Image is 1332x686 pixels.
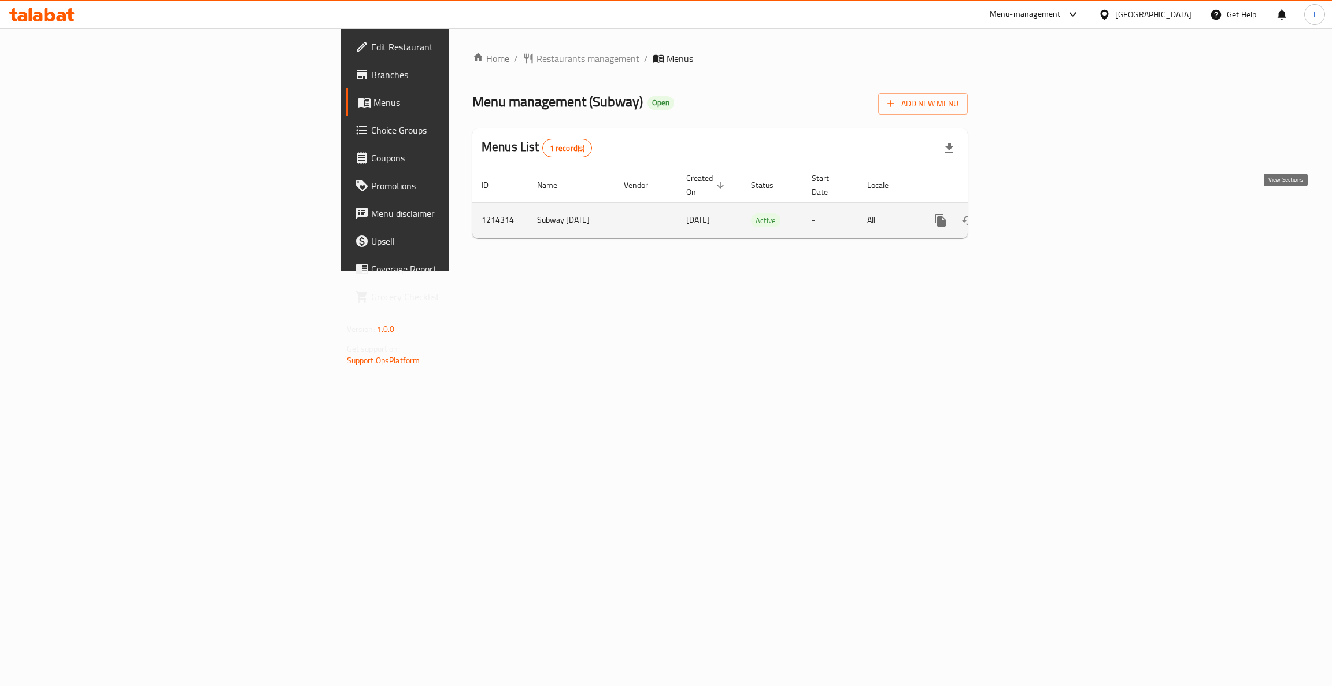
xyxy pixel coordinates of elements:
a: Coupons [346,144,564,172]
div: Active [751,213,780,227]
a: Support.OpsPlatform [347,353,420,368]
span: Active [751,214,780,227]
span: Menus [373,95,554,109]
span: Get support on: [347,341,400,356]
span: [DATE] [686,212,710,227]
button: more [927,206,954,234]
span: Branches [371,68,554,82]
a: Upsell [346,227,564,255]
span: Open [647,98,674,108]
span: Coupons [371,151,554,165]
nav: breadcrumb [472,51,968,65]
a: Grocery Checklist [346,283,564,311]
li: / [644,51,648,65]
button: Change Status [954,206,982,234]
a: Branches [346,61,564,88]
span: Created On [686,171,728,199]
span: 1 record(s) [543,143,592,154]
table: enhanced table [472,168,1047,238]
span: 1.0.0 [377,322,395,337]
div: Export file [935,134,963,162]
span: Locale [867,178,904,192]
button: Add New Menu [878,93,968,115]
span: Menu disclaimer [371,206,554,220]
span: Restaurants management [536,51,639,65]
a: Menus [346,88,564,116]
span: Promotions [371,179,554,193]
span: Upsell [371,234,554,248]
td: All [858,202,917,238]
div: Total records count [542,139,593,157]
span: Coverage Report [371,262,554,276]
td: Subway [DATE] [528,202,615,238]
td: - [802,202,858,238]
span: Status [751,178,789,192]
span: Start Date [812,171,844,199]
a: Menu disclaimer [346,200,564,227]
span: Name [537,178,572,192]
span: Menus [667,51,693,65]
a: Edit Restaurant [346,33,564,61]
div: [GEOGRAPHIC_DATA] [1115,8,1192,21]
span: Grocery Checklist [371,290,554,304]
a: Coverage Report [346,255,564,283]
a: Restaurants management [523,51,639,65]
h2: Menus List [482,138,592,157]
span: Version: [347,322,375,337]
span: ID [482,178,504,192]
span: Vendor [624,178,663,192]
th: Actions [917,168,1047,203]
a: Promotions [346,172,564,200]
span: Edit Restaurant [371,40,554,54]
div: Open [647,96,674,110]
span: T [1312,8,1316,21]
span: Add New Menu [887,97,959,111]
span: Choice Groups [371,123,554,137]
a: Choice Groups [346,116,564,144]
div: Menu-management [990,8,1061,21]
